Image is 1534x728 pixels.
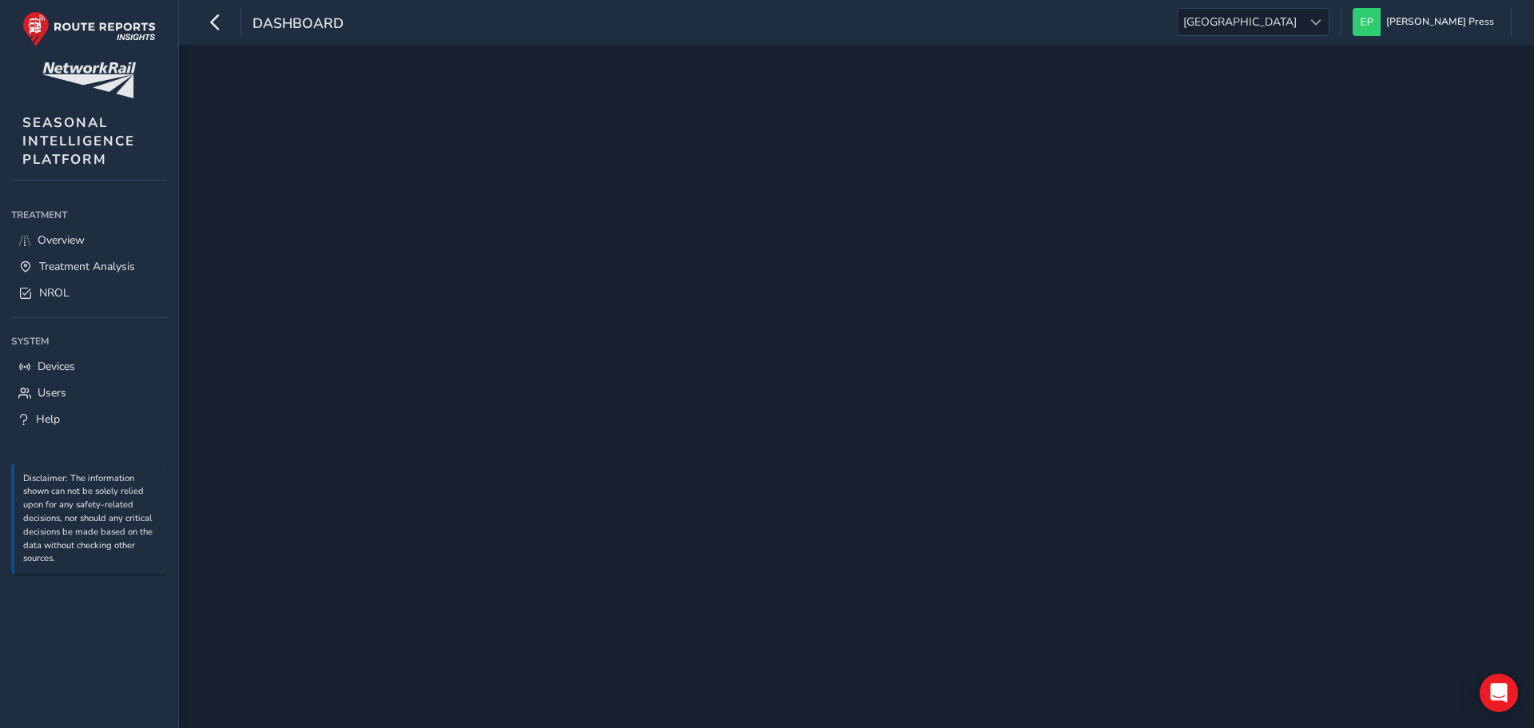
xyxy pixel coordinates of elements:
div: Open Intercom Messenger [1480,674,1518,712]
a: Devices [11,353,167,380]
img: rr logo [22,11,156,47]
a: NROL [11,280,167,306]
a: Treatment Analysis [11,253,167,280]
span: Help [36,412,60,427]
span: SEASONAL INTELLIGENCE PLATFORM [22,113,135,169]
div: Treatment [11,203,167,227]
a: Help [11,406,167,432]
span: [GEOGRAPHIC_DATA] [1178,9,1302,35]
a: Users [11,380,167,406]
span: dashboard [252,14,344,36]
span: NROL [39,285,70,300]
a: Overview [11,227,167,253]
img: customer logo [42,62,136,98]
span: [PERSON_NAME] Press [1386,8,1494,36]
img: diamond-layout [1353,8,1381,36]
div: System [11,329,167,353]
span: Overview [38,233,85,248]
button: [PERSON_NAME] Press [1353,8,1500,36]
span: Devices [38,359,75,374]
span: Users [38,385,66,400]
p: Disclaimer: The information shown can not be solely relied upon for any safety-related decisions,... [23,472,159,567]
span: Treatment Analysis [39,259,135,274]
